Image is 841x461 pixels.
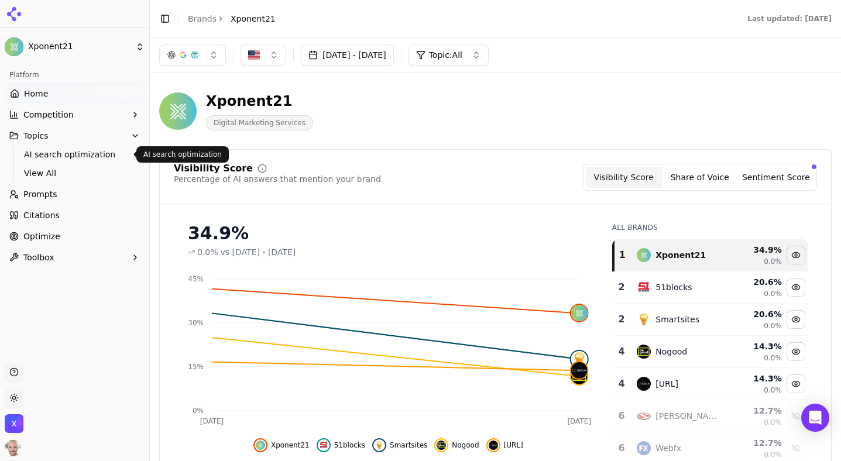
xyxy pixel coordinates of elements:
div: Visibility Score [174,164,253,173]
div: [URL] [655,378,678,390]
a: Prompts [5,185,145,204]
div: 20.6 % [733,308,782,320]
button: Hide nogood data [434,438,479,452]
span: Topics [23,130,49,142]
span: Digital Marketing Services [206,115,313,130]
div: 6 [618,441,626,455]
tr: 4nogoodNogood14.3%0.0%Hide nogood data [613,336,808,368]
tr: 1xponent21Xponent2134.9%0.0%Hide xponent21 data [613,239,808,271]
img: xponent21 [256,441,265,450]
img: US [248,49,260,61]
tspan: [DATE] [200,417,224,425]
p: AI search optimization [143,150,222,159]
div: 2 [618,312,626,326]
span: 0.0% [197,246,218,258]
span: AI search optimization [24,149,126,160]
img: Xponent21 [159,92,197,130]
div: Platform [5,66,145,84]
div: 6 [618,409,626,423]
img: smartsites [637,312,651,326]
button: Sentiment Score [738,167,814,188]
button: Share of Voice [662,167,738,188]
div: 20.6 % [733,276,782,288]
div: Webfx [655,442,681,454]
img: Xponent21 [5,37,23,56]
button: Competition [5,105,145,124]
button: Open user button [5,440,21,456]
img: frase [637,409,651,423]
button: Hide seo.ai data [486,438,523,452]
img: xponent21 [571,305,588,321]
span: Toolbox [23,252,54,263]
tr: 6frase[PERSON_NAME]12.7%0.0%Show frase data [613,400,808,432]
button: Visibility Score [586,167,662,188]
button: Hide 51blocks data [787,278,805,297]
span: Home [24,88,48,99]
span: Xponent21 [28,42,131,52]
span: 0.0% [764,418,782,427]
span: Xponent21 [231,13,276,25]
span: 0.0% [764,321,782,331]
div: 2 [618,280,626,294]
button: Hide nogood data [787,342,805,361]
span: 51blocks [334,441,365,450]
img: nogood [637,345,651,359]
a: Brands [188,14,217,23]
span: Smartsites [390,441,427,450]
tspan: 30% [188,319,204,327]
a: View All [19,165,131,181]
span: Topic: All [429,49,462,61]
tr: 251blocks51blocks20.6%0.0%Hide 51blocks data [613,271,808,304]
tspan: 45% [188,275,204,283]
button: Hide 51blocks data [317,438,365,452]
button: Hide xponent21 data [787,246,805,264]
tspan: 0% [193,407,204,415]
a: Home [5,84,145,103]
div: Xponent21 [655,249,706,261]
img: xponent21 [637,248,651,262]
span: Competition [23,109,74,121]
a: Citations [5,206,145,225]
div: [PERSON_NAME] [655,410,723,422]
button: Hide smartsites data [372,438,427,452]
div: 14.3 % [733,373,782,384]
div: All Brands [612,223,808,232]
div: 34.9 % [733,244,782,256]
tr: 2smartsitesSmartsites20.6%0.0%Hide smartsites data [613,304,808,336]
tspan: [DATE] [567,417,591,425]
span: 0.0% [764,450,782,459]
span: Nogood [452,441,479,450]
tspan: 15% [188,363,204,371]
span: Prompts [23,188,57,200]
img: webfx [637,441,651,455]
button: Show webfx data [787,439,805,457]
a: AI search optimization [19,146,131,163]
img: seo.ai [637,377,651,391]
span: View All [24,167,126,179]
div: 4 [618,377,626,391]
button: Hide xponent21 data [253,438,310,452]
button: Hide seo.ai data [787,374,805,393]
img: seo.ai [571,362,588,379]
button: Show frase data [787,407,805,425]
tr: 4seo.ai[URL]14.3%0.0%Hide seo.ai data [613,368,808,400]
div: 12.7 % [733,405,782,417]
div: Open Intercom Messenger [801,404,829,432]
div: 4 [618,345,626,359]
button: Toolbox [5,248,145,267]
div: Percentage of AI answers that mention your brand [174,173,381,185]
nav: breadcrumb [188,13,276,25]
button: [DATE] - [DATE] [301,44,394,66]
div: 34.9% [188,223,589,244]
span: 0.0% [764,353,782,363]
button: Hide smartsites data [787,310,805,329]
div: 12.7 % [733,437,782,449]
img: smartsites [375,441,384,450]
span: Optimize [23,230,60,242]
img: nogood [437,441,446,450]
span: Citations [23,209,60,221]
button: Topics [5,126,145,145]
img: Xponent21 Inc [5,414,23,433]
img: Will Melton [5,440,21,456]
img: 51blocks [319,441,328,450]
